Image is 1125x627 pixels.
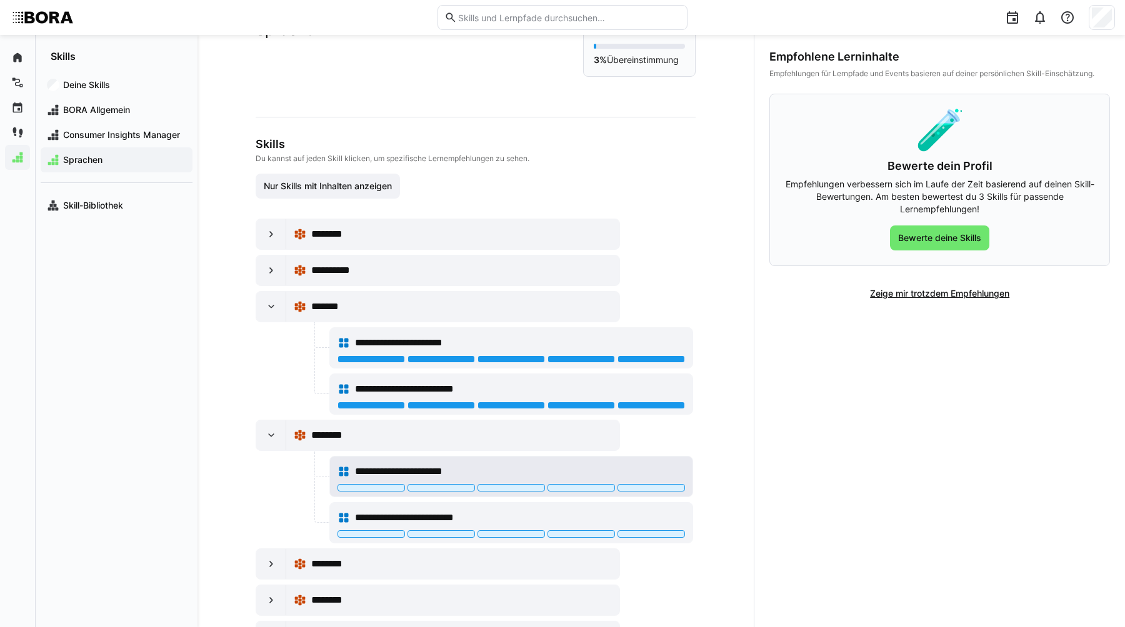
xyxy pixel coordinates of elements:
div: Empfohlene Lerninhalte [769,50,1110,64]
h3: Bewerte dein Profil [785,159,1094,173]
span: Sprachen [61,154,186,166]
p: Übereinstimmung [594,54,685,66]
span: Consumer Insights Manager [61,129,186,141]
button: Zeige mir trotzdem Empfehlungen [862,281,1017,306]
span: Bewerte deine Skills [896,232,983,244]
div: 🧪 [785,109,1094,149]
span: BORA Allgemein [61,104,186,116]
span: Nur Skills mit Inhalten anzeigen [262,180,394,192]
button: Bewerte deine Skills [890,225,989,250]
span: Zeige mir trotzdem Empfehlungen [868,287,1011,300]
h3: Skills [256,137,693,151]
p: Du kannst auf jeden Skill klicken, um spezifische Lernempfehlungen zu sehen. [256,154,693,164]
div: Empfehlungen für Lernpfade und Events basieren auf deiner persönlichen Skill-Einschätzung. [769,69,1110,79]
strong: 3% [594,54,607,65]
p: Empfehlungen verbessern sich im Laufe der Zeit basierend auf deinen Skill-Bewertungen. Am besten ... [785,178,1094,215]
button: Nur Skills mit Inhalten anzeigen [256,174,400,199]
input: Skills und Lernpfade durchsuchen… [457,12,681,23]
